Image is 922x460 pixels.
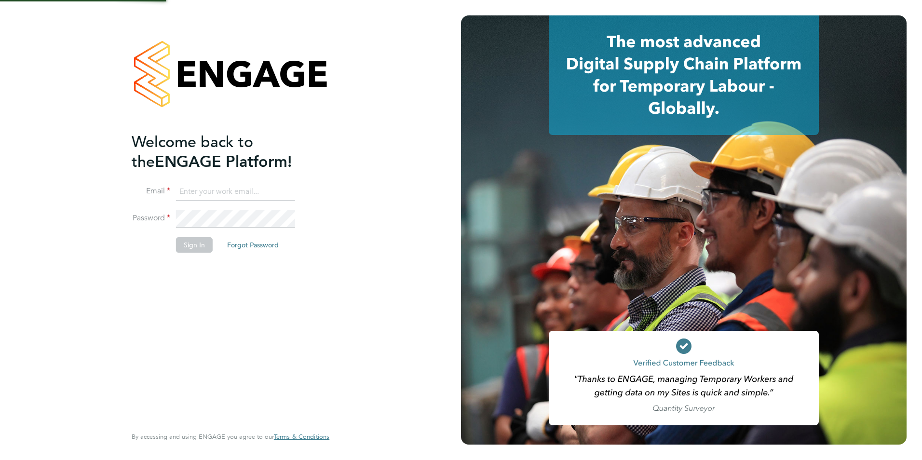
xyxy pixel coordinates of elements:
label: Email [132,186,170,196]
span: Welcome back to the [132,133,253,171]
h2: ENGAGE Platform! [132,132,320,172]
span: By accessing and using ENGAGE you agree to our [132,433,329,441]
label: Password [132,213,170,223]
a: Terms & Conditions [274,433,329,441]
button: Forgot Password [219,237,286,253]
button: Sign In [176,237,213,253]
input: Enter your work email... [176,183,295,201]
